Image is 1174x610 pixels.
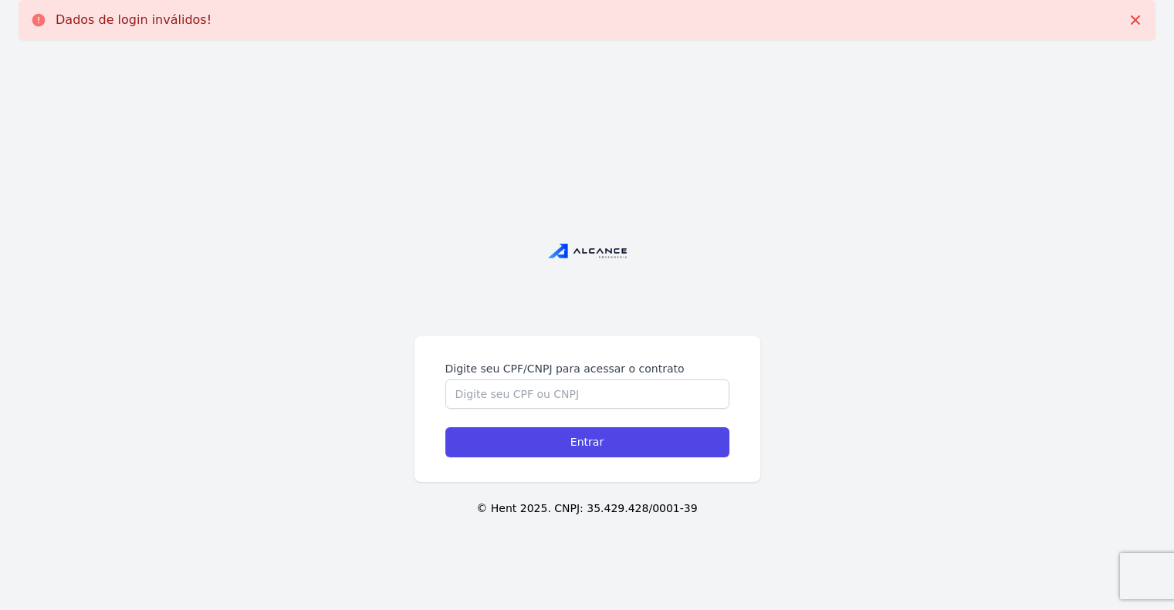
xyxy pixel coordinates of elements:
input: Entrar [445,427,729,457]
p: © Hent 2025. CNPJ: 35.429.428/0001-39 [25,500,1149,517]
input: Digite seu CPF ou CNPJ [445,379,729,409]
label: Digite seu CPF/CNPJ para acessar o contrato [445,361,729,376]
img: 737.1%20-%20Alcance_Institucional%202021_Presentation%20institucional-01.png [502,198,672,312]
p: Dados de login inválidos! [56,12,211,28]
